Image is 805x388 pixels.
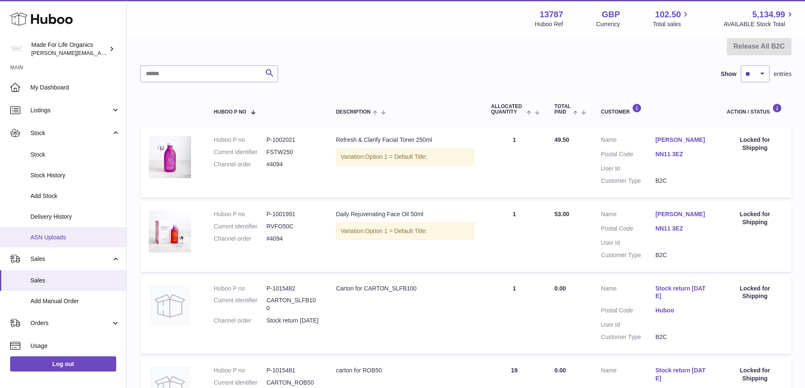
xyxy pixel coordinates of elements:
dd: B2C [655,333,710,341]
a: 102.50 Total sales [653,9,690,28]
span: 102.50 [655,9,681,20]
dt: Channel order [214,235,267,243]
span: Description [336,109,371,115]
dt: Channel order [214,160,267,168]
dd: #4094 [266,235,319,243]
dt: Huboo P no [214,136,267,144]
dd: P-1015482 [266,285,319,293]
span: ALLOCATED Quantity [491,104,524,115]
strong: GBP [602,9,620,20]
a: [PERSON_NAME] [655,136,710,144]
dd: P-1001991 [266,210,319,218]
dt: Postal Code [601,225,655,235]
div: Carton for CARTON_SLFB100 [336,285,474,293]
div: Made For Life Organics [31,41,107,57]
dt: Huboo P no [214,366,267,374]
dd: P-1002021 [266,136,319,144]
img: refresh-_-clarify-facial-toner-250ml-fstw250-1.jpg [149,136,191,178]
dt: Current identifier [214,296,267,312]
span: Sales [30,255,111,263]
div: Huboo Ref [535,20,563,28]
a: [PERSON_NAME] [655,210,710,218]
dt: Name [601,210,655,220]
dt: Name [601,366,655,385]
span: Delivery History [30,213,120,221]
span: Orders [30,319,111,327]
dd: B2C [655,251,710,259]
dt: Channel order [214,317,267,325]
a: Stock return [DATE] [655,366,710,383]
img: daily-rejuvenating-face-oil-50ml-rvfo50c-1.jpg [149,210,191,252]
span: Stock [30,129,111,137]
div: Locked for Shipping [727,366,783,383]
span: Option 1 = Default Title; [365,228,427,234]
div: Currency [596,20,620,28]
span: 5,134.99 [752,9,785,20]
dt: Name [601,285,655,303]
div: Daily Rejuvenating Face Oil 50ml [336,210,474,218]
div: Locked for Shipping [727,285,783,301]
div: Customer [601,103,710,115]
dt: User Id [601,321,655,329]
strong: 13787 [540,9,563,20]
span: Stock History [30,171,120,179]
span: Usage [30,342,120,350]
span: 49.50 [554,136,569,143]
td: 1 [483,128,546,198]
a: NN11 3EZ [655,225,710,233]
dd: CARTON_SLFB100 [266,296,319,312]
dt: Current identifier [214,222,267,231]
dt: Customer Type [601,177,655,185]
span: My Dashboard [30,84,120,92]
dt: Customer Type [601,333,655,341]
a: NN11 3EZ [655,150,710,158]
dd: CARTON_ROB50 [266,379,319,387]
a: Stock return [DATE] [655,285,710,301]
span: AVAILABLE Stock Total [723,20,795,28]
span: Sales [30,277,120,285]
div: Refresh & Clarify Facial Toner 250ml [336,136,474,144]
span: Option 1 = Default Title; [365,153,427,160]
div: Variation: [336,148,474,166]
span: 0.00 [554,285,566,292]
div: Locked for Shipping [727,136,783,152]
dd: B2C [655,177,710,185]
td: 1 [483,276,546,354]
span: ASN Uploads [30,233,120,241]
dt: Huboo P no [214,210,267,218]
dt: Postal Code [601,150,655,160]
dt: User Id [601,165,655,173]
dt: User Id [601,239,655,247]
dd: Stock return [DATE] [266,317,319,325]
dt: Huboo P no [214,285,267,293]
dd: P-1015481 [266,366,319,374]
span: 0.00 [554,367,566,374]
span: Listings [30,106,111,114]
span: Add Manual Order [30,297,120,305]
span: 53.00 [554,211,569,217]
dt: Current identifier [214,148,267,156]
div: Variation: [336,222,474,240]
dt: Postal Code [601,307,655,317]
span: Stock [30,151,120,159]
span: Total paid [554,104,571,115]
span: Huboo P no [214,109,246,115]
div: Locked for Shipping [727,210,783,226]
label: Show [721,70,737,78]
span: [PERSON_NAME][EMAIL_ADDRESS][PERSON_NAME][DOMAIN_NAME] [31,49,215,56]
span: entries [774,70,791,78]
img: geoff.winwood@madeforlifeorganics.com [10,43,23,55]
a: 5,134.99 AVAILABLE Stock Total [723,9,795,28]
div: Action / Status [727,103,783,115]
span: Total sales [653,20,690,28]
dd: RVFO50C [266,222,319,231]
a: Log out [10,356,116,372]
a: Huboo [655,307,710,315]
span: Add Stock [30,192,120,200]
div: carton for ROB50 [336,366,474,374]
td: 1 [483,202,546,272]
dd: #4094 [266,160,319,168]
dt: Name [601,136,655,146]
img: no-photo.jpg [149,285,191,327]
dt: Customer Type [601,251,655,259]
